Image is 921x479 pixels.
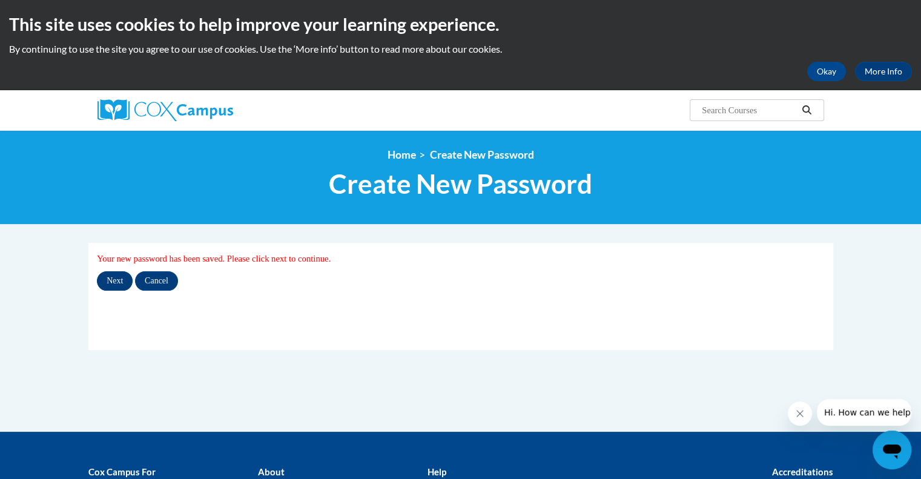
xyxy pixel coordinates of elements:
iframe: Button to launch messaging window [873,431,911,469]
span: Hi. How can we help? [7,8,98,18]
button: Search [797,103,816,117]
input: Cancel [135,271,178,291]
span: Create New Password [430,148,534,161]
iframe: Message from company [817,399,911,426]
a: Home [388,148,416,161]
a: More Info [855,62,912,81]
span: Your new password has been saved. Please click next to continue. [97,254,331,263]
a: Cox Campus [97,99,328,121]
p: By continuing to use the site you agree to our use of cookies. Use the ‘More info’ button to read... [9,42,912,56]
b: Help [427,466,446,477]
input: Next [97,271,133,291]
iframe: Close message [788,401,812,426]
b: Accreditations [772,466,833,477]
input: Search Courses [701,103,797,117]
button: Okay [807,62,846,81]
b: About [257,466,284,477]
b: Cox Campus For [88,466,156,477]
h2: This site uses cookies to help improve your learning experience. [9,12,912,36]
span: Create New Password [329,168,592,200]
img: Cox Campus [97,99,233,121]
